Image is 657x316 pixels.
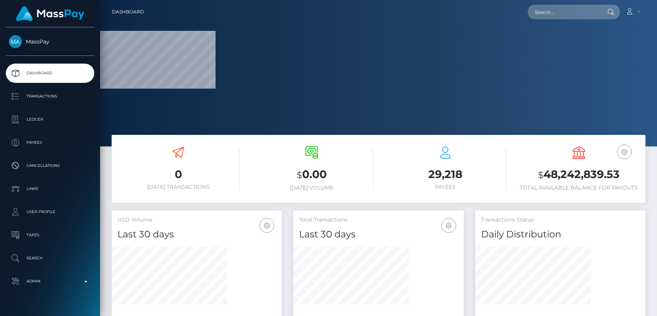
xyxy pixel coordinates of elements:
a: User Profile [6,202,94,222]
h5: Transactions Status [481,216,640,224]
p: Taxes [9,229,91,241]
h4: Last 30 days [299,228,458,241]
a: Cancellations [6,156,94,175]
input: Search... [528,5,600,19]
h6: [DATE] Transactions [117,184,239,190]
h3: 48,242,839.53 [518,167,640,183]
a: Payees [6,133,94,152]
a: Transactions [6,87,94,106]
small: $ [297,170,302,180]
h3: 29,218 [385,167,507,182]
h3: 0 [117,167,239,182]
p: Dashboard [9,67,91,79]
h5: USD Volume [117,216,276,224]
a: Taxes [6,225,94,245]
span: MassPay [6,38,94,45]
h6: Total Available Balance for Payouts [518,185,640,191]
a: Search [6,249,94,268]
h6: [DATE] Volume [251,185,373,191]
a: Dashboard [112,4,144,20]
p: Transactions [9,91,91,102]
p: Ledger [9,114,91,125]
img: MassPay Logo [16,6,84,21]
img: MassPay [9,35,22,48]
h5: Total Transactions [299,216,458,224]
a: Dashboard [6,64,94,83]
h4: Last 30 days [117,228,276,241]
p: User Profile [9,206,91,218]
h4: Daily Distribution [481,228,640,241]
h6: Payees [385,184,507,190]
p: Cancellations [9,160,91,171]
a: Links [6,179,94,198]
p: Payees [9,137,91,148]
p: Search [9,252,91,264]
p: Admin [9,276,91,287]
p: Links [9,183,91,195]
a: Admin [6,272,94,291]
small: $ [538,170,543,180]
a: Ledger [6,110,94,129]
h3: 0.00 [251,167,373,183]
